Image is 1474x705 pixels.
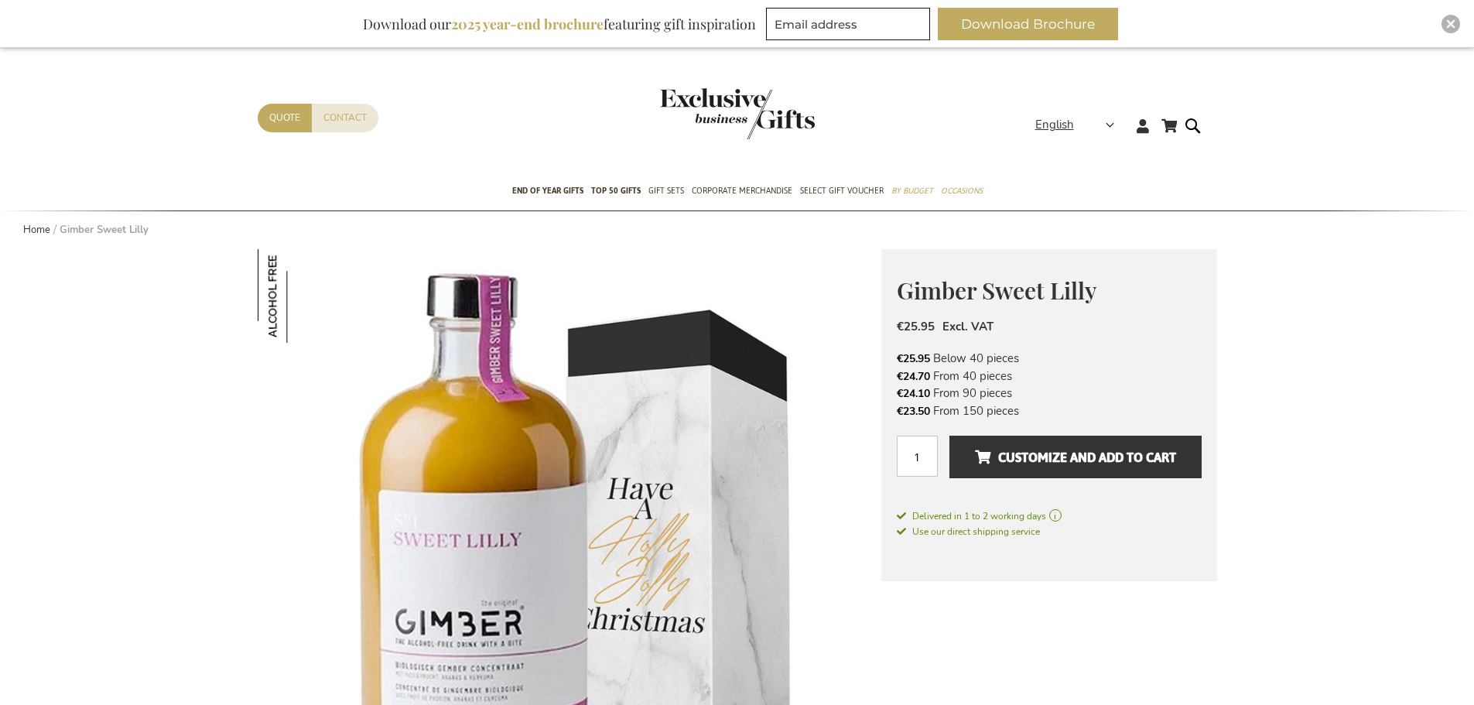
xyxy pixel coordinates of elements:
span: End of year gifts [512,183,583,199]
span: Use our direct shipping service [897,525,1040,538]
a: Use our direct shipping service [897,523,1040,539]
li: Below 40 pieces [897,350,1202,367]
input: Qty [897,436,938,477]
span: €25.95 [897,319,935,334]
button: Customize and add to cart [949,436,1201,478]
div: Close [1442,15,1460,33]
span: Occasions [941,183,983,199]
span: Corporate Merchandise [692,183,792,199]
span: Excl. VAT [942,319,993,334]
input: Email address [766,8,930,40]
span: Select Gift Voucher [800,183,884,199]
a: store logo [660,88,737,139]
li: From 150 pieces [897,402,1202,419]
form: marketing offers and promotions [766,8,935,45]
span: English [1035,116,1074,134]
span: €24.70 [897,369,930,384]
span: Gift Sets [648,183,684,199]
img: Gimber Sweet Lilly [258,249,351,343]
img: Close [1446,19,1455,29]
span: Gimber Sweet Lilly [897,275,1096,306]
span: Customize and add to cart [975,445,1176,470]
strong: Gimber Sweet Lilly [60,223,149,237]
span: TOP 50 Gifts [591,183,641,199]
a: Delivered in 1 to 2 working days [897,509,1202,523]
span: €25.95 [897,351,930,366]
div: Download our featuring gift inspiration [356,8,763,40]
button: Download Brochure [938,8,1118,40]
li: From 40 pieces [897,368,1202,385]
div: English [1035,116,1124,134]
span: €24.10 [897,386,930,401]
img: Exclusive Business gifts logo [660,88,815,139]
a: Home [23,223,50,237]
b: 2025 year-end brochure [451,15,604,33]
span: €23.50 [897,404,930,419]
li: From 90 pieces [897,385,1202,402]
a: Quote [258,104,312,132]
a: Contact [312,104,378,132]
span: By Budget [891,183,933,199]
